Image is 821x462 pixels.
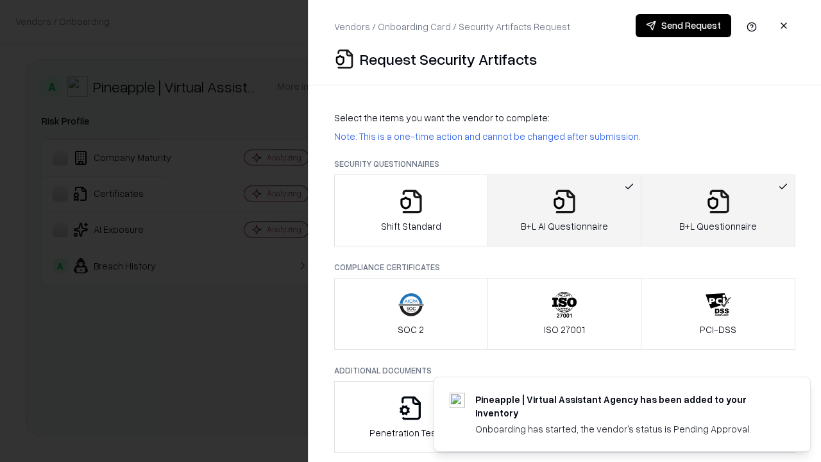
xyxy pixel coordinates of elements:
p: Additional Documents [334,365,795,376]
p: B+L AI Questionnaire [521,219,608,233]
p: Note: This is a one-time action and cannot be changed after submission. [334,130,795,143]
p: Vendors / Onboarding Card / Security Artifacts Request [334,20,570,33]
button: Shift Standard [334,175,488,246]
p: Request Security Artifacts [360,49,537,69]
p: B+L Questionnaire [679,219,757,233]
p: Shift Standard [381,219,441,233]
p: Security Questionnaires [334,158,795,169]
button: PCI-DSS [641,278,795,350]
p: Select the items you want the vendor to complete: [334,111,795,124]
button: B+L AI Questionnaire [487,175,642,246]
div: Onboarding has started, the vendor's status is Pending Approval. [475,422,779,436]
p: Compliance Certificates [334,262,795,273]
button: ISO 27001 [487,278,642,350]
button: SOC 2 [334,278,488,350]
button: Penetration Testing [334,381,488,453]
p: SOC 2 [398,323,424,336]
button: B+L Questionnaire [641,175,795,246]
p: PCI-DSS [700,323,736,336]
p: ISO 27001 [544,323,585,336]
button: Send Request [636,14,731,37]
p: Penetration Testing [369,426,452,440]
img: trypineapple.com [450,393,465,408]
div: Pineapple | Virtual Assistant Agency has been added to your inventory [475,393,779,420]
